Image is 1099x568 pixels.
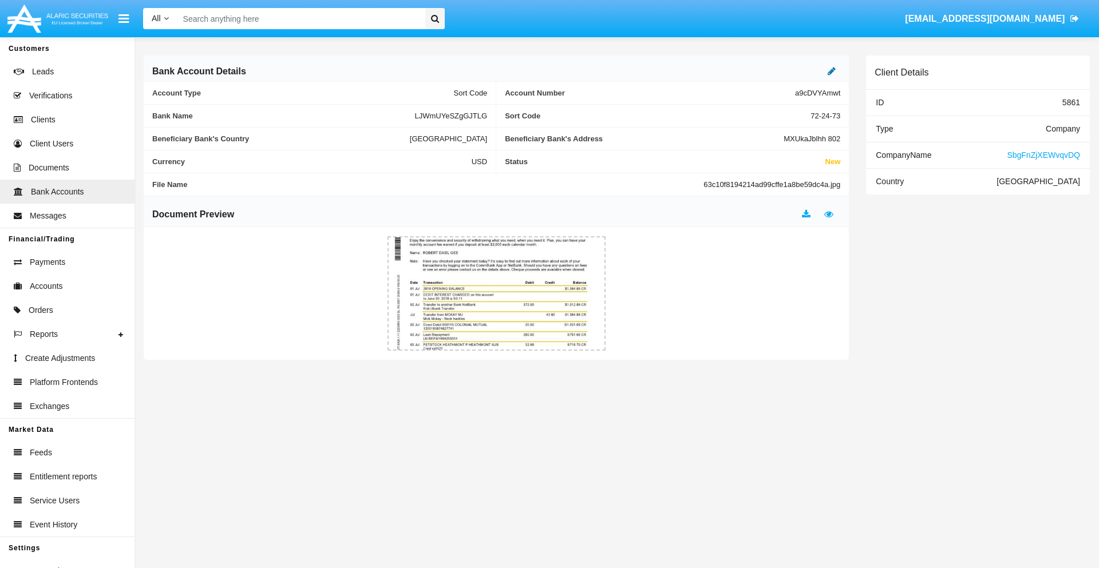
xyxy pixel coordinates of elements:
span: Beneficiary Bank's Address [505,134,784,143]
span: New [825,157,841,166]
span: Account Type [152,89,454,97]
span: 72-24-73 [811,112,840,120]
span: [GEOGRAPHIC_DATA] [410,134,487,143]
span: 5861 [1062,98,1080,107]
span: Client Users [30,138,73,150]
span: MXUkaJblhh 802 [784,134,840,143]
span: Company [1046,124,1080,133]
span: All [152,14,161,23]
span: ID [876,98,884,107]
h6: Client Details [875,67,928,78]
span: Platform Frontends [30,376,98,388]
span: Exchanges [30,400,69,412]
span: Verifications [29,90,72,102]
span: Entitlement reports [30,471,97,483]
img: Logo image [6,2,110,35]
span: Feeds [30,447,52,459]
span: Orders [29,304,53,316]
span: Reports [30,328,58,340]
span: Type [876,124,893,133]
a: All [143,13,177,25]
a: [EMAIL_ADDRESS][DOMAIN_NAME] [900,3,1085,35]
h6: Document Preview [152,208,234,221]
span: Event History [30,519,77,531]
span: SbgFnZjXEWvqvDQ [1007,150,1080,160]
span: Messages [30,210,66,222]
span: [GEOGRAPHIC_DATA] [997,177,1080,186]
span: Bank Name [152,112,414,120]
span: Beneficiary Bank's Country [152,134,410,143]
span: Status [505,157,825,166]
span: USD [472,157,487,166]
span: Sort Code [505,112,811,120]
span: 63c10f8194214ad99cffe1a8be59dc4a.jpg [703,180,840,189]
span: LJWmUYeSZgGJTLG [414,112,487,120]
input: Search [177,8,421,29]
span: Create Adjustments [25,352,95,364]
span: Country [876,177,904,186]
span: Currency [152,157,472,166]
span: a9cDVYAmwt [795,89,840,97]
span: Bank Accounts [31,186,84,198]
h6: Bank Account Details [152,65,246,78]
span: Account Number [505,89,795,97]
span: Clients [31,114,56,126]
span: Payments [30,256,65,268]
span: Documents [29,162,69,174]
span: Service Users [30,495,80,507]
span: Leads [32,66,54,78]
span: Company Name [876,150,931,160]
span: Accounts [30,280,63,292]
span: Sort Code [454,89,488,97]
span: File Name [152,180,703,189]
span: [EMAIL_ADDRESS][DOMAIN_NAME] [905,14,1065,23]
